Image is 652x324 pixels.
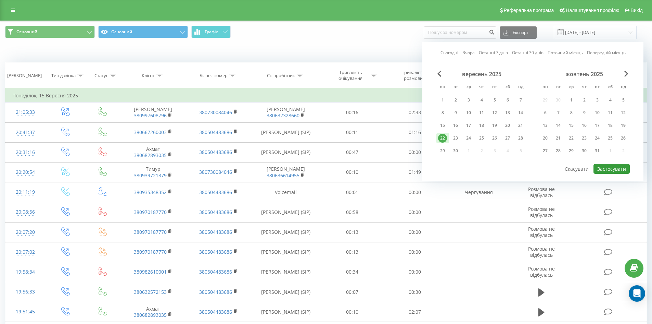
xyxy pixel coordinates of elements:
[587,49,626,56] a: Попередній місяць
[251,222,321,242] td: [PERSON_NAME] (SIP)
[321,162,384,182] td: 00:10
[451,146,460,155] div: 30
[438,146,447,155] div: 29
[567,108,576,117] div: 8
[565,146,578,156] div: ср 29 жовт 2025 р.
[438,96,447,105] div: 1
[593,121,602,130] div: 17
[384,122,446,142] td: 01:16
[134,129,167,135] a: 380667260003
[580,134,589,143] div: 23
[591,146,604,156] div: пт 31 жовт 2025 р.
[489,82,500,93] abbr: п’ятниця
[593,164,630,174] button: Застосувати
[12,245,39,259] div: 20:07:02
[12,205,39,219] div: 20:08:56
[501,108,514,118] div: сб 13 вер 2025 р.
[591,108,604,118] div: пт 10 жовт 2025 р.
[449,108,462,118] div: вт 9 вер 2025 р.
[566,8,619,13] span: Налаштування профілю
[12,146,39,159] div: 20:31:16
[251,122,321,142] td: [PERSON_NAME] (SIP)
[541,146,550,155] div: 27
[514,108,527,118] div: нд 14 вер 2025 р.
[552,146,565,156] div: вт 28 жовт 2025 р.
[503,134,512,143] div: 27
[440,49,458,56] a: Сьогодні
[488,108,501,118] div: пт 12 вер 2025 р.
[94,73,108,79] div: Статус
[539,133,552,143] div: пн 20 жовт 2025 р.
[567,96,576,105] div: 1
[541,121,550,130] div: 13
[462,108,475,118] div: ср 10 вер 2025 р.
[541,108,550,117] div: 6
[488,95,501,105] div: пт 5 вер 2025 р.
[561,164,592,174] button: Скасувати
[591,95,604,105] div: пт 3 жовт 2025 р.
[134,209,167,215] a: 380970187770
[51,73,76,79] div: Тип дзвінка
[490,108,499,117] div: 12
[251,302,321,322] td: [PERSON_NAME] (SIP)
[502,82,513,93] abbr: субота
[606,108,615,117] div: 11
[436,108,449,118] div: пн 8 вер 2025 р.
[120,302,186,322] td: Ахмат
[619,96,628,105] div: 5
[12,106,39,119] div: 21:05:33
[565,133,578,143] div: ср 22 жовт 2025 р.
[395,70,432,81] div: Тривалість розмови
[451,134,460,143] div: 23
[624,71,628,77] span: Next Month
[515,82,526,93] abbr: неділя
[438,121,447,130] div: 15
[593,96,602,105] div: 3
[514,120,527,131] div: нд 21 вер 2025 р.
[501,133,514,143] div: сб 27 вер 2025 р.
[528,186,555,199] span: Розмова не відбулась
[12,285,39,299] div: 19:56:33
[579,82,589,93] abbr: четвер
[565,95,578,105] div: ср 1 жовт 2025 р.
[12,185,39,199] div: 20:11:19
[199,229,232,235] a: 380504483686
[205,29,218,34] span: Графік
[464,96,473,105] div: 3
[619,134,628,143] div: 26
[199,169,232,175] a: 380730084046
[437,71,442,77] span: Previous Month
[267,73,295,79] div: Співробітник
[516,121,525,130] div: 21
[12,166,39,179] div: 20:20:54
[321,182,384,202] td: 00:01
[463,82,474,93] abbr: середа
[462,95,475,105] div: ср 3 вер 2025 р.
[580,121,589,130] div: 16
[134,189,167,195] a: 380935348352
[477,134,486,143] div: 25
[514,95,527,105] div: нд 7 вер 2025 р.
[617,108,630,118] div: нд 12 жовт 2025 р.
[142,73,155,79] div: Клієнт
[321,122,384,142] td: 00:11
[617,95,630,105] div: нд 5 жовт 2025 р.
[578,146,591,156] div: чт 30 жовт 2025 р.
[436,120,449,131] div: пн 15 вер 2025 р.
[501,95,514,105] div: сб 6 вер 2025 р.
[120,162,186,182] td: Тимур
[554,121,563,130] div: 14
[554,146,563,155] div: 28
[436,71,527,77] div: вересень 2025
[16,29,37,35] span: Основний
[593,108,602,117] div: 10
[134,249,167,255] a: 380970187770
[437,82,448,93] abbr: понеділок
[552,133,565,143] div: вт 21 жовт 2025 р.
[488,120,501,131] div: пт 19 вер 2025 р.
[384,222,446,242] td: 00:00
[565,120,578,131] div: ср 15 жовт 2025 р.
[490,134,499,143] div: 26
[619,108,628,117] div: 12
[267,112,299,119] a: 380632328660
